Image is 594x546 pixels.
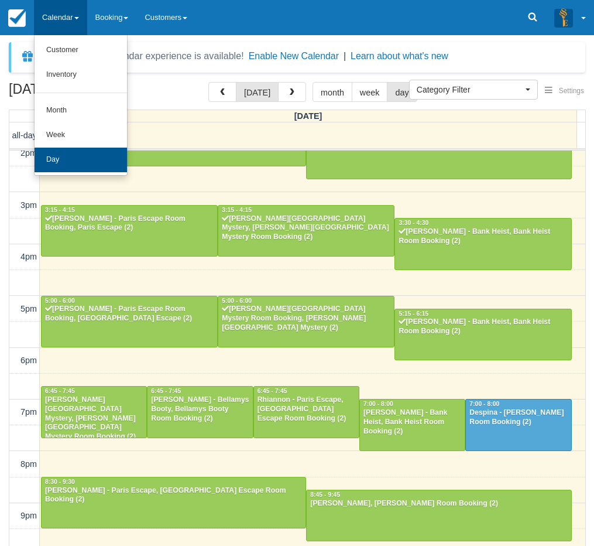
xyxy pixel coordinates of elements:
a: Customer [35,38,127,63]
a: Day [35,148,127,172]
h2: [DATE] [9,82,157,104]
a: 5:00 - 6:00[PERSON_NAME][GEOGRAPHIC_DATA] Mystery Room Booking, [PERSON_NAME][GEOGRAPHIC_DATA] My... [218,296,394,347]
a: 7:00 - 8:00Despina - [PERSON_NAME] Room Booking (2) [465,399,571,451]
button: week [352,82,388,102]
span: 3:15 - 4:15 [222,207,252,213]
a: 6:45 - 7:45Rhiannon - Paris Escape, [GEOGRAPHIC_DATA] Escape Room Booking (2) [253,386,359,438]
a: Week [35,123,127,148]
div: [PERSON_NAME] - Bank Heist, Bank Heist Room Booking (2) [363,408,462,436]
span: Settings [559,87,584,95]
span: 7pm [20,407,37,417]
a: 5:00 - 6:00[PERSON_NAME] - Paris Escape Room Booking, [GEOGRAPHIC_DATA] Escape (2) [41,296,218,347]
span: 2pm [20,148,37,158]
a: 5:15 - 6:15[PERSON_NAME] - Bank Heist, Bank Heist Room Booking (2) [394,309,571,360]
div: [PERSON_NAME] - Paris Escape Room Booking, Paris Escape (2) [44,214,214,233]
span: 6:45 - 7:45 [45,388,75,394]
span: 3:15 - 4:15 [45,207,75,213]
a: Month [35,98,127,123]
span: 3pm [20,200,37,210]
button: [DATE] [236,82,279,102]
a: 6:45 - 7:45[PERSON_NAME][GEOGRAPHIC_DATA] Mystery, [PERSON_NAME][GEOGRAPHIC_DATA] Mystery Room Bo... [41,386,147,438]
div: [PERSON_NAME] - Bellamys Booty, Bellamys Booty Room Booking (2) [150,395,249,424]
span: 5:15 - 6:15 [399,310,428,317]
span: 4pm [20,252,37,261]
span: 7:00 - 8:00 [469,401,499,407]
div: [PERSON_NAME][GEOGRAPHIC_DATA] Mystery Room Booking, [PERSON_NAME][GEOGRAPHIC_DATA] Mystery (2) [221,305,391,333]
span: 6:45 - 7:45 [257,388,287,394]
a: 8:45 - 9:45[PERSON_NAME], [PERSON_NAME] Room Booking (2) [306,490,571,541]
a: Learn about what's new [351,51,448,61]
div: [PERSON_NAME] - Bank Heist, Bank Heist Room Booking (2) [398,227,568,246]
div: Despina - [PERSON_NAME] Room Booking (2) [469,408,568,427]
div: [PERSON_NAME] - Bank Heist, Bank Heist Room Booking (2) [398,318,568,336]
a: 3:30 - 4:30[PERSON_NAME] - Bank Heist, Bank Heist Room Booking (2) [394,218,571,269]
button: Category Filter [409,80,538,100]
span: 3:30 - 4:30 [399,220,428,226]
ul: Calendar [34,35,128,176]
div: A new Booking Calendar experience is available! [39,49,244,63]
button: Settings [538,83,591,100]
img: checkfront-main-nav-mini-logo.png [8,9,26,27]
button: day [387,82,417,102]
span: 6pm [20,356,37,365]
button: Enable New Calendar [249,50,339,62]
span: | [344,51,346,61]
div: [PERSON_NAME][GEOGRAPHIC_DATA] Mystery, [PERSON_NAME][GEOGRAPHIC_DATA] Mystery Room Booking (2) [44,395,143,442]
span: Category Filter [417,84,523,95]
a: 6:45 - 7:45[PERSON_NAME] - Bellamys Booty, Bellamys Booty Room Booking (2) [147,386,253,438]
a: 8:30 - 9:30[PERSON_NAME] - Paris Escape, [GEOGRAPHIC_DATA] Escape Room Booking (2) [41,477,306,528]
span: 8:30 - 9:30 [45,479,75,485]
button: month [313,82,352,102]
a: 7:00 - 8:00[PERSON_NAME] - Bank Heist, Bank Heist Room Booking (2) [359,399,465,451]
div: [PERSON_NAME] - Paris Escape Room Booking, [GEOGRAPHIC_DATA] Escape (2) [44,305,214,323]
span: 6:45 - 7:45 [151,388,181,394]
span: 5pm [20,304,37,313]
div: [PERSON_NAME][GEOGRAPHIC_DATA] Mystery, [PERSON_NAME][GEOGRAPHIC_DATA] Mystery Room Booking (2) [221,214,391,243]
span: all-day [12,131,37,140]
img: A3 [554,8,573,27]
span: 8pm [20,459,37,469]
div: [PERSON_NAME] - Paris Escape, [GEOGRAPHIC_DATA] Escape Room Booking (2) [44,486,303,505]
span: 9pm [20,511,37,520]
span: 7:00 - 8:00 [363,401,393,407]
span: 8:45 - 9:45 [310,492,340,498]
div: [PERSON_NAME], [PERSON_NAME] Room Booking (2) [310,499,568,509]
div: Rhiannon - Paris Escape, [GEOGRAPHIC_DATA] Escape Room Booking (2) [257,395,356,424]
span: [DATE] [294,111,322,121]
span: 5:00 - 6:00 [45,298,75,304]
span: 5:00 - 6:00 [222,298,252,304]
a: 3:15 - 4:15[PERSON_NAME][GEOGRAPHIC_DATA] Mystery, [PERSON_NAME][GEOGRAPHIC_DATA] Mystery Room Bo... [218,205,394,257]
a: Inventory [35,63,127,87]
a: 3:15 - 4:15[PERSON_NAME] - Paris Escape Room Booking, Paris Escape (2) [41,205,218,257]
